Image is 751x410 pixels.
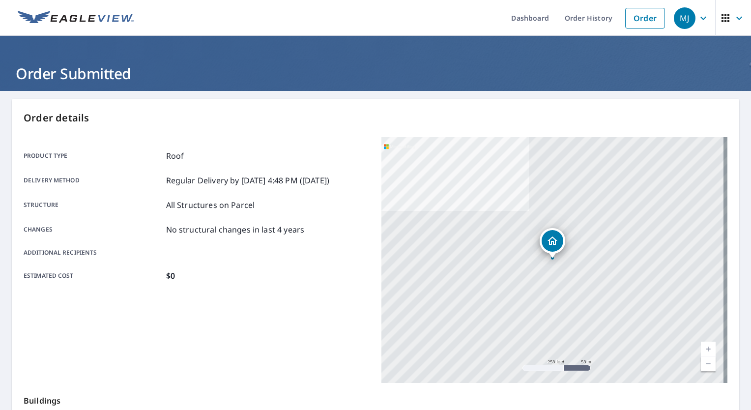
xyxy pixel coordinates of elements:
p: Structure [24,199,162,211]
p: All Structures on Parcel [166,199,255,211]
p: Roof [166,150,184,162]
a: Current Level 17, Zoom In [701,342,716,356]
p: No structural changes in last 4 years [166,224,305,235]
p: Product type [24,150,162,162]
div: MJ [674,7,695,29]
div: Dropped pin, building 1, Residential property, 8102 Piney Branch Rd Silver Spring, MD 20910 [540,228,565,259]
img: EV Logo [18,11,134,26]
p: Delivery method [24,175,162,186]
p: Order details [24,111,727,125]
a: Order [625,8,665,29]
p: $0 [166,270,175,282]
p: Regular Delivery by [DATE] 4:48 PM ([DATE]) [166,175,329,186]
p: Changes [24,224,162,235]
a: Current Level 17, Zoom Out [701,356,716,371]
h1: Order Submitted [12,63,739,84]
p: Estimated cost [24,270,162,282]
p: Additional recipients [24,248,162,257]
